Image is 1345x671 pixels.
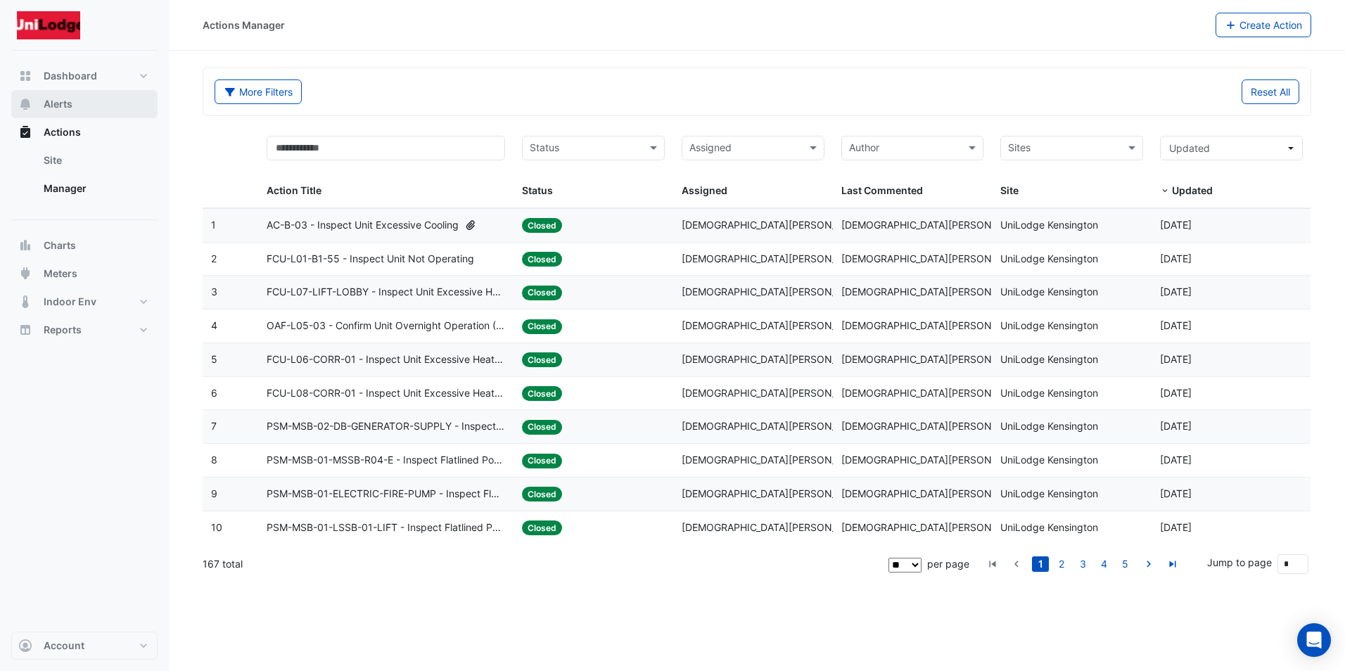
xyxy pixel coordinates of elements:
[32,146,158,174] a: Site
[1000,319,1098,331] span: UniLodge Kensington
[522,218,562,233] span: Closed
[1160,387,1192,399] span: 2025-08-11T10:01:36.426
[267,385,505,402] span: FCU-L08-CORR-01 - Inspect Unit Excessive Heating
[1072,556,1093,572] li: page 3
[1000,420,1098,432] span: UniLodge Kensington
[1207,555,1272,570] label: Jump to page
[211,353,217,365] span: 5
[841,353,1028,365] span: [DEMOGRAPHIC_DATA][PERSON_NAME]
[522,252,562,267] span: Closed
[1008,556,1025,572] a: go to previous page
[1116,556,1133,572] a: 5
[18,295,32,309] app-icon: Indoor Env
[682,319,868,331] span: [DEMOGRAPHIC_DATA][PERSON_NAME]
[1000,253,1098,264] span: UniLodge Kensington
[682,184,727,196] span: Assigned
[211,319,217,331] span: 4
[1051,556,1072,572] li: page 2
[1093,556,1114,572] li: page 4
[1095,556,1112,572] a: 4
[1000,219,1098,231] span: UniLodge Kensington
[841,454,1028,466] span: [DEMOGRAPHIC_DATA][PERSON_NAME]
[11,260,158,288] button: Meters
[267,352,505,368] span: FCU-L06-CORR-01 - Inspect Unit Excessive Heating
[203,18,285,32] div: Actions Manager
[211,387,217,399] span: 6
[1000,387,1098,399] span: UniLodge Kensington
[211,420,217,432] span: 7
[267,486,505,502] span: PSM-MSB-01-ELECTRIC-FIRE-PUMP - Inspect Flatlined Power Sub-Meter
[1172,184,1213,196] span: Updated
[267,184,321,196] span: Action Title
[841,420,1028,432] span: [DEMOGRAPHIC_DATA][PERSON_NAME]
[1000,353,1098,365] span: UniLodge Kensington
[1160,454,1192,466] span: 2025-08-11T10:01:24.209
[841,521,1028,533] span: [DEMOGRAPHIC_DATA][PERSON_NAME]
[522,286,562,300] span: Closed
[1160,353,1192,365] span: 2025-08-11T10:03:22.265
[267,284,505,300] span: FCU-L07-LIFT-LOBBY - Inspect Unit Excessive Heating
[1242,79,1299,104] button: Reset All
[1297,623,1331,657] div: Open Intercom Messenger
[211,454,217,466] span: 8
[32,174,158,203] a: Manager
[522,386,562,401] span: Closed
[44,267,77,281] span: Meters
[841,253,1028,264] span: [DEMOGRAPHIC_DATA][PERSON_NAME]
[841,219,1028,231] span: [DEMOGRAPHIC_DATA][PERSON_NAME]
[267,217,459,234] span: AC-B-03 - Inspect Unit Excessive Cooling
[682,286,868,298] span: [DEMOGRAPHIC_DATA][PERSON_NAME]
[1216,13,1312,37] button: Create Action
[44,97,72,111] span: Alerts
[211,253,217,264] span: 2
[1053,556,1070,572] a: 2
[682,420,868,432] span: [DEMOGRAPHIC_DATA][PERSON_NAME]
[11,146,158,208] div: Actions
[1140,556,1157,572] a: go to next page
[44,125,81,139] span: Actions
[984,556,1001,572] a: go to first page
[841,184,923,196] span: Last Commented
[267,520,505,536] span: PSM-MSB-01-LSSB-01-LIFT - Inspect Flatlined Power Sub-Meter
[522,487,562,501] span: Closed
[44,69,97,83] span: Dashboard
[11,288,158,316] button: Indoor Env
[267,418,505,435] span: PSM-MSB-02-DB-GENERATOR-SUPPLY - Inspect Flatlined Power Sub-Meter
[211,219,216,231] span: 1
[1160,319,1192,331] span: 2025-08-12T09:28:33.008
[44,323,82,337] span: Reports
[18,323,32,337] app-icon: Reports
[682,487,868,499] span: [DEMOGRAPHIC_DATA][PERSON_NAME]
[1160,219,1192,231] span: 2025-08-12T15:46:43.540
[522,184,553,196] span: Status
[1074,556,1091,572] a: 3
[522,520,562,535] span: Closed
[267,251,474,267] span: FCU-L01-B1-55 - Inspect Unit Not Operating
[1160,136,1303,160] button: Updated
[267,318,505,334] span: OAF-L05-03 - Confirm Unit Overnight Operation (Energy Waste)
[215,79,302,104] button: More Filters
[1114,556,1135,572] li: page 5
[17,11,80,39] img: Company Logo
[682,387,868,399] span: [DEMOGRAPHIC_DATA][PERSON_NAME]
[11,62,158,90] button: Dashboard
[682,353,868,365] span: [DEMOGRAPHIC_DATA][PERSON_NAME]
[1160,420,1192,432] span: 2025-08-11T10:01:30.543
[841,487,1028,499] span: [DEMOGRAPHIC_DATA][PERSON_NAME]
[18,238,32,253] app-icon: Charts
[841,319,1028,331] span: [DEMOGRAPHIC_DATA][PERSON_NAME]
[1160,286,1192,298] span: 2025-08-12T09:29:04.273
[1160,253,1192,264] span: 2025-08-12T15:32:32.621
[18,267,32,281] app-icon: Meters
[682,521,868,533] span: [DEMOGRAPHIC_DATA][PERSON_NAME]
[18,97,32,111] app-icon: Alerts
[203,547,886,582] div: 167 total
[1000,184,1019,196] span: Site
[18,125,32,139] app-icon: Actions
[11,316,158,344] button: Reports
[211,487,217,499] span: 9
[1160,521,1192,533] span: 2025-08-11T10:01:16.317
[44,295,96,309] span: Indoor Env
[682,219,868,231] span: [DEMOGRAPHIC_DATA][PERSON_NAME]
[522,319,562,334] span: Closed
